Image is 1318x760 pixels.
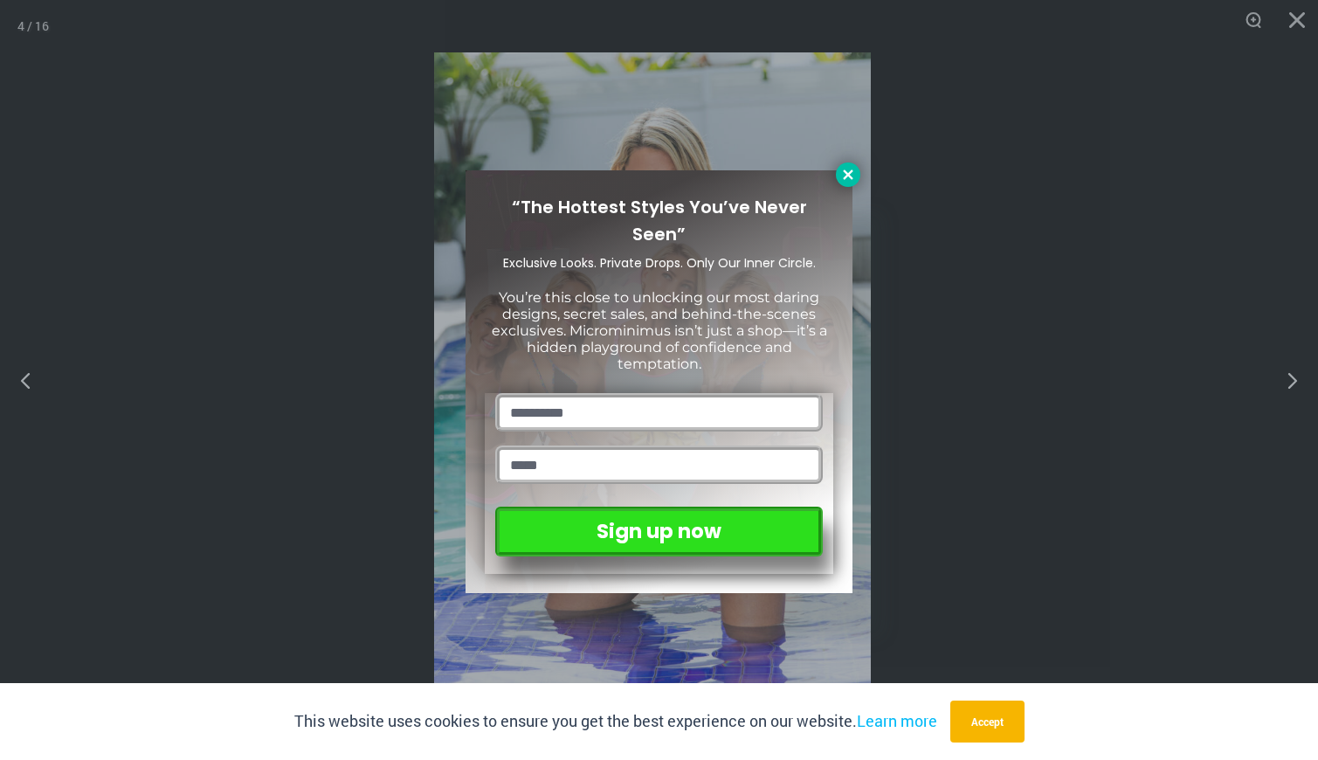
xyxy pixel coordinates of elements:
[950,701,1025,743] button: Accept
[512,195,807,246] span: “The Hottest Styles You’ve Never Seen”
[294,708,937,735] p: This website uses cookies to ensure you get the best experience on our website.
[492,289,827,373] span: You’re this close to unlocking our most daring designs, secret sales, and behind-the-scenes exclu...
[836,162,860,187] button: Close
[503,254,816,272] span: Exclusive Looks. Private Drops. Only Our Inner Circle.
[857,710,937,731] a: Learn more
[495,507,823,556] button: Sign up now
